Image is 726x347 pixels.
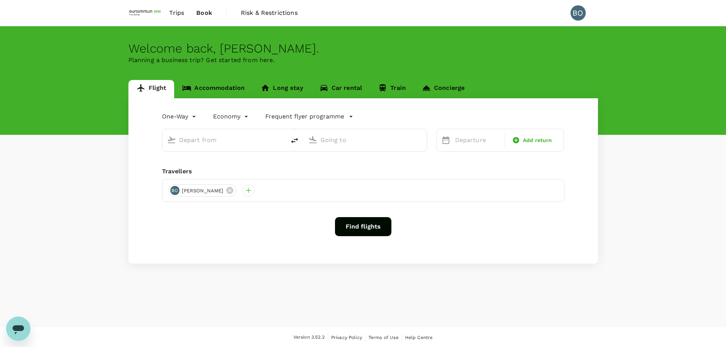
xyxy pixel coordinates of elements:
[455,136,500,145] p: Departure
[174,80,253,98] a: Accommodation
[162,167,564,176] div: Travellers
[414,80,473,98] a: Concierge
[179,134,269,146] input: Depart from
[170,186,179,195] div: BO
[369,333,399,342] a: Terms of Use
[128,56,598,65] p: Planning a business trip? Get started from here.
[128,80,175,98] a: Flight
[168,184,237,197] div: BO[PERSON_NAME]
[128,42,598,56] div: Welcome back , [PERSON_NAME] .
[285,131,304,150] button: delete
[405,335,433,340] span: Help Centre
[293,334,325,341] span: Version 3.52.2
[6,317,30,341] iframe: Button to launch messaging window
[177,187,228,195] span: [PERSON_NAME]
[213,110,250,123] div: Economy
[331,335,362,340] span: Privacy Policy
[523,136,552,144] span: Add return
[335,217,391,236] button: Find flights
[162,110,198,123] div: One-Way
[169,8,184,18] span: Trips
[421,139,423,141] button: Open
[571,5,586,21] div: BO
[265,112,344,121] p: Frequent flyer programme
[253,80,311,98] a: Long stay
[311,80,370,98] a: Car rental
[128,5,163,21] img: EUROIMMUN (South East Asia) Pte. Ltd.
[280,139,282,141] button: Open
[241,8,298,18] span: Risk & Restrictions
[196,8,212,18] span: Book
[321,134,411,146] input: Going to
[265,112,353,121] button: Frequent flyer programme
[369,335,399,340] span: Terms of Use
[331,333,362,342] a: Privacy Policy
[405,333,433,342] a: Help Centre
[370,80,414,98] a: Train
